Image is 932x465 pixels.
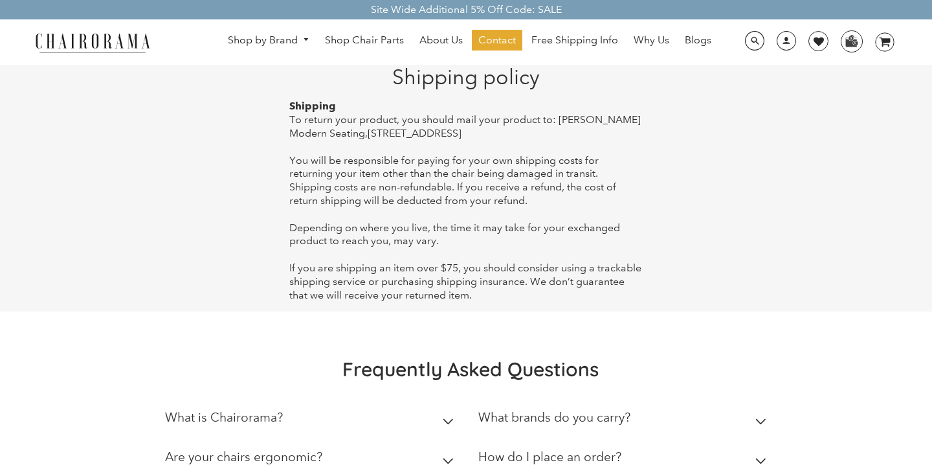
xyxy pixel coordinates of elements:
span: Blogs [685,34,711,47]
span: Why Us [634,34,669,47]
summary: What is Chairorama? [165,401,459,440]
h2: Frequently Asked Questions [165,357,777,381]
a: Free Shipping Info [525,30,625,51]
span: Contact [478,34,516,47]
span: Shop Chair Parts [325,34,404,47]
h2: Are your chairs ergonomic? [165,449,322,464]
a: Shop by Brand [221,30,316,51]
img: chairorama [28,31,157,54]
span: You will be responsible for paying for your own shipping costs for returning your item other than... [289,154,616,207]
strong: Shipping [289,100,336,112]
span: Free Shipping Info [531,34,618,47]
h2: How do I place an order? [478,449,621,464]
a: Shop Chair Parts [318,30,410,51]
a: Blogs [678,30,718,51]
nav: DesktopNavigation [212,30,727,54]
span: About Us [419,34,463,47]
img: WhatsApp_Image_2024-07-12_at_16.23.01.webp [841,31,861,51]
h1: Shipping policy [289,65,642,89]
span: To return your product, you should mail your product to: [PERSON_NAME] Modern Seating,[STREET_ADD... [289,113,641,139]
span: Depending on where you live, the time it may take for your exchanged product to reach you, may vary. [289,221,620,247]
a: Why Us [627,30,676,51]
span: If you are shipping an item over $75, you should consider using a trackable shipping service or p... [289,262,641,301]
h2: What brands do you carry? [478,410,630,425]
a: About Us [413,30,469,51]
a: Contact [472,30,522,51]
h2: What is Chairorama? [165,410,283,425]
summary: What brands do you carry? [478,401,772,440]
